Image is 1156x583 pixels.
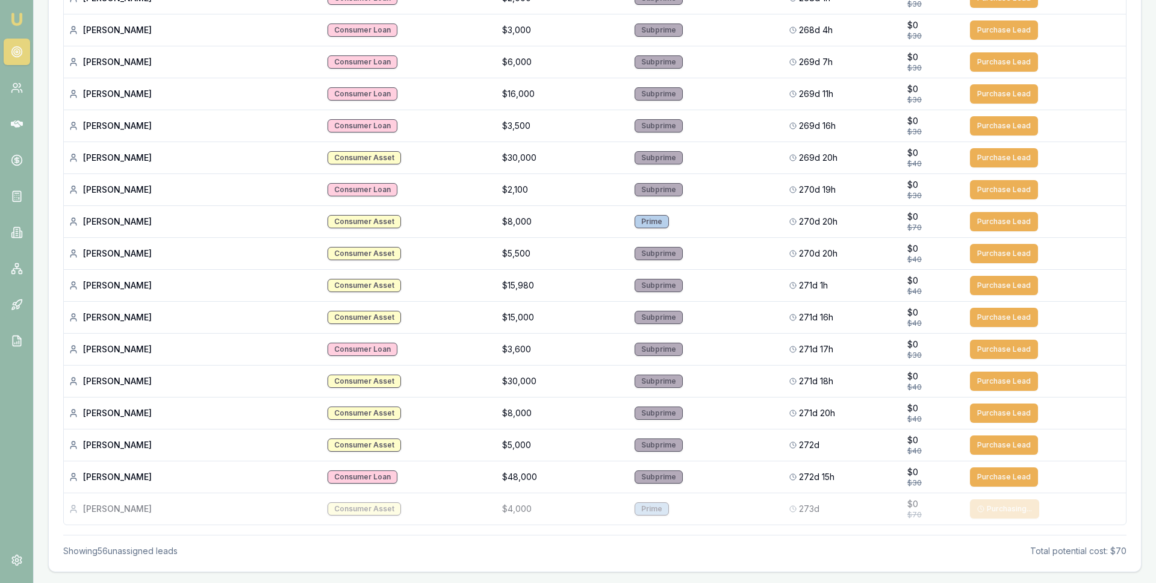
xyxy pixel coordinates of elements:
span: $0 [907,147,918,159]
div: Subprime [635,407,683,420]
div: $30 [907,351,960,360]
div: Consumer Loan [328,183,397,196]
div: Subprime [635,438,683,452]
div: Subprime [635,247,683,260]
td: $8,000 [497,397,630,429]
div: [PERSON_NAME] [69,24,318,36]
button: Purchase Lead [970,212,1038,231]
div: $40 [907,446,960,456]
div: $40 [907,319,960,328]
img: emu-icon-u.png [10,12,24,26]
div: $40 [907,287,960,296]
div: Consumer Loan [328,119,397,132]
div: $30 [907,63,960,73]
div: [PERSON_NAME] [69,248,318,260]
span: 270d 20h [799,216,837,228]
div: Consumer Asset [328,375,401,388]
div: Consumer Asset [328,151,401,164]
div: [PERSON_NAME] [69,279,318,291]
button: Purchase Lead [970,20,1038,40]
span: $0 [907,498,918,510]
span: $0 [907,211,918,223]
div: $30 [907,31,960,41]
div: Consumer Asset [328,247,401,260]
div: Prime [635,215,669,228]
span: 271d 16h [799,311,833,323]
div: Consumer Loan [328,343,397,356]
div: Consumer Loan [328,470,397,484]
button: Purchase Lead [970,467,1038,487]
div: Subprime [635,151,683,164]
div: Subprime [635,375,683,388]
div: Subprime [635,183,683,196]
div: $40 [907,159,960,169]
span: $0 [907,179,918,191]
div: $30 [907,127,960,137]
div: Subprime [635,119,683,132]
td: $16,000 [497,78,630,110]
button: Purchase Lead [970,116,1038,136]
td: $8,000 [497,205,630,237]
span: $0 [907,402,918,414]
span: $0 [907,275,918,287]
span: 271d 17h [799,343,833,355]
span: $0 [907,338,918,351]
td: $5,500 [497,237,630,269]
td: $3,500 [497,110,630,142]
div: [PERSON_NAME] [69,503,318,515]
span: $0 [907,307,918,319]
span: $0 [907,370,918,382]
div: Subprime [635,279,683,292]
div: Consumer Loan [328,23,397,37]
div: Subprime [635,55,683,69]
span: $0 [907,19,918,31]
div: $40 [907,255,960,264]
span: 269d 7h [799,56,833,68]
span: 269d 20h [799,152,837,164]
div: Subprime [635,470,683,484]
td: $4,000 [497,493,630,525]
div: [PERSON_NAME] [69,120,318,132]
div: Consumer Asset [328,311,401,324]
span: 270d 19h [799,184,836,196]
button: Purchase Lead [970,372,1038,391]
div: [PERSON_NAME] [69,471,318,483]
td: $15,000 [497,301,630,333]
div: $70 [907,223,960,232]
span: 269d 16h [799,120,836,132]
div: Consumer Asset [328,279,401,292]
span: $0 [907,434,918,446]
button: Purchase Lead [970,308,1038,327]
div: Subprime [635,23,683,37]
td: $6,000 [497,46,630,78]
span: 272d [799,439,819,451]
span: $0 [907,115,918,127]
span: $0 [907,243,918,255]
span: 272d 15h [799,471,834,483]
div: [PERSON_NAME] [69,311,318,323]
button: Purchase Lead [970,404,1038,423]
button: Purchase Lead [970,244,1038,263]
div: $30 [907,191,960,201]
div: [PERSON_NAME] [69,56,318,68]
div: Prime [635,502,669,516]
div: Consumer Loan [328,87,397,101]
button: Purchase Lead [970,340,1038,359]
div: [PERSON_NAME] [69,343,318,355]
div: [PERSON_NAME] [69,375,318,387]
div: [PERSON_NAME] [69,184,318,196]
div: [PERSON_NAME] [69,88,318,100]
button: Purchase Lead [970,180,1038,199]
span: $0 [907,466,918,478]
button: Purchase Lead [970,276,1038,295]
div: Consumer Asset [328,438,401,452]
div: Showing 56 unassigned lead s [63,545,178,557]
span: 273d [799,503,819,515]
button: Purchase Lead [970,148,1038,167]
span: $0 [907,51,918,63]
div: Subprime [635,87,683,101]
span: 269d 11h [799,88,833,100]
span: 270d 20h [799,248,837,260]
td: $2,100 [497,173,630,205]
td: $3,600 [497,333,630,365]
